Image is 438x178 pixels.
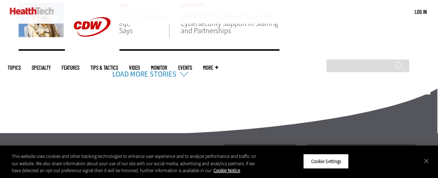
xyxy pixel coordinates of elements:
[203,65,218,70] span: More
[62,65,79,70] a: Features
[12,153,263,174] div: This website uses cookies and other tracking technologies to enhance user experience and to analy...
[151,65,167,70] a: MonITor
[418,153,434,169] button: Close
[415,8,427,16] div: User menu
[32,65,51,70] span: Specialty
[178,65,192,70] a: Events
[214,167,240,174] a: More information about your privacy
[10,7,54,15] img: Home
[90,65,118,70] a: Tips & Tactics
[415,8,427,15] a: Log in
[129,65,140,70] a: Video
[65,48,120,56] a: CDW
[8,65,21,70] span: Topics
[221,144,299,170] h2: Research Everything IT
[303,154,349,169] button: Cookie Settings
